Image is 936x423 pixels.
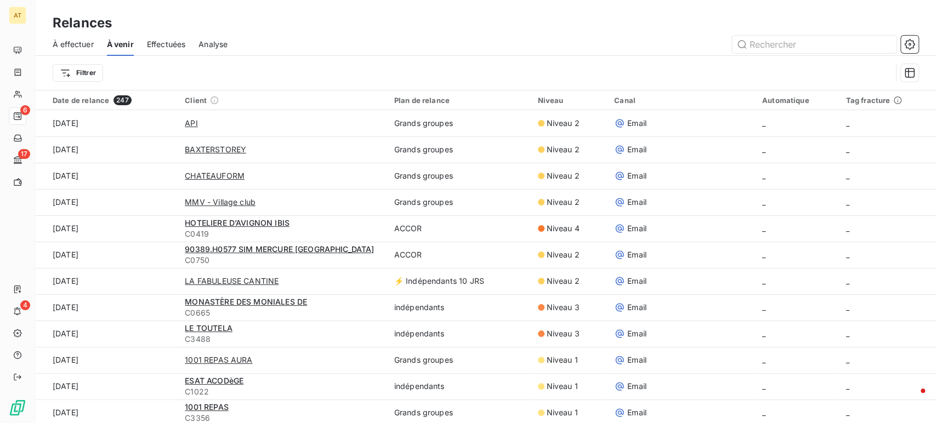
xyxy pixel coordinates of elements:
td: [DATE] [35,189,178,215]
span: Niveau 1 [547,355,578,365]
span: _ [762,276,765,285]
iframe: Intercom live chat [899,386,925,412]
td: [DATE] [35,242,178,268]
span: Email [627,407,646,418]
div: AT [9,7,26,24]
span: Niveau 2 [547,118,580,129]
span: C1022 [185,386,381,397]
span: 247 [114,95,131,105]
td: Grands groupes [388,136,531,163]
td: [DATE] [35,163,178,189]
span: 1001 REPAS [185,402,229,411]
td: Grands groupes [388,347,531,373]
div: Automatique [762,96,833,105]
td: Grands groupes [388,110,531,136]
td: ACCOR [388,242,531,268]
span: _ [762,197,765,207]
input: Rechercher [732,36,897,53]
span: Niveau 2 [547,276,580,287]
span: API [185,118,197,129]
span: Analyse [198,39,228,50]
td: ⚡ Indépendants 10 JRS [388,268,531,294]
span: _ [762,171,765,180]
span: Email [627,355,646,365]
span: MONASTÈRE DES MONIALES DE [185,297,307,306]
span: 17 [18,149,30,159]
span: C0419 [185,228,381,239]
span: _ [762,329,765,338]
span: ESAT ACODèGE [185,376,243,385]
span: Email [627,381,646,392]
span: Niveau 1 [547,381,578,392]
span: Email [627,328,646,339]
span: Effectuées [147,39,186,50]
td: Grands groupes [388,163,531,189]
span: Email [627,197,646,208]
span: _ [846,302,849,312]
td: indépendants [388,321,531,347]
span: 4 [20,300,30,310]
div: Plan de relance [394,96,525,105]
span: _ [846,224,849,233]
td: [DATE] [35,136,178,163]
span: Niveau 2 [547,249,580,260]
td: [DATE] [35,294,178,321]
span: LA FABULEUSE CANTINE [185,276,279,287]
span: _ [846,197,849,207]
td: indépendants [388,373,531,399]
img: Logo LeanPay [9,399,26,416]
td: [DATE] [35,215,178,242]
span: Email [627,118,646,129]
td: [DATE] [35,268,178,294]
h3: Relances [53,13,112,33]
td: [DATE] [35,373,178,399]
span: _ [762,302,765,312]
span: Niveau 2 [547,144,580,155]
span: Email [627,276,646,287]
span: MMV - Village club [185,197,256,208]
span: À venir [107,39,134,50]
div: Niveau [538,96,601,105]
span: _ [846,118,849,128]
span: _ [846,329,849,338]
span: C3488 [185,334,381,345]
div: Date de relance [53,95,172,105]
span: Email [627,249,646,260]
span: C0665 [185,307,381,318]
span: À effectuer [53,39,94,50]
span: _ [846,276,849,285]
span: _ [846,355,849,364]
button: Filtrer [53,64,103,82]
span: Niveau 1 [547,407,578,418]
span: _ [846,250,849,259]
span: 90389.H0577 SIM MERCURE [GEOGRAPHIC_DATA] [185,244,374,254]
span: _ [762,145,765,154]
span: HOTELIERE D’AVIGNON IBIS [185,218,290,227]
span: Client [185,96,207,105]
span: 6 [20,105,30,115]
span: Niveau 2 [547,170,580,181]
span: LE TOUTELA [185,323,232,333]
span: Email [627,170,646,181]
span: _ [846,171,849,180]
span: _ [762,355,765,364]
span: CHATEAUFORM [185,170,245,181]
span: Email [627,223,646,234]
span: _ [762,118,765,128]
td: [DATE] [35,321,178,347]
span: _ [846,408,849,417]
td: Grands groupes [388,189,531,215]
span: _ [846,145,849,154]
td: ACCOR [388,215,531,242]
span: _ [762,381,765,391]
div: Canal [614,96,749,105]
span: _ [846,381,849,391]
span: 1001 REPAS AURA [185,355,252,365]
span: Niveau 4 [547,223,580,234]
td: indépendants [388,294,531,321]
span: BAXTERSTOREY [185,144,246,155]
span: Niveau 3 [547,328,580,339]
span: Email [627,302,646,313]
span: Niveau 2 [547,197,580,208]
span: _ [762,250,765,259]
